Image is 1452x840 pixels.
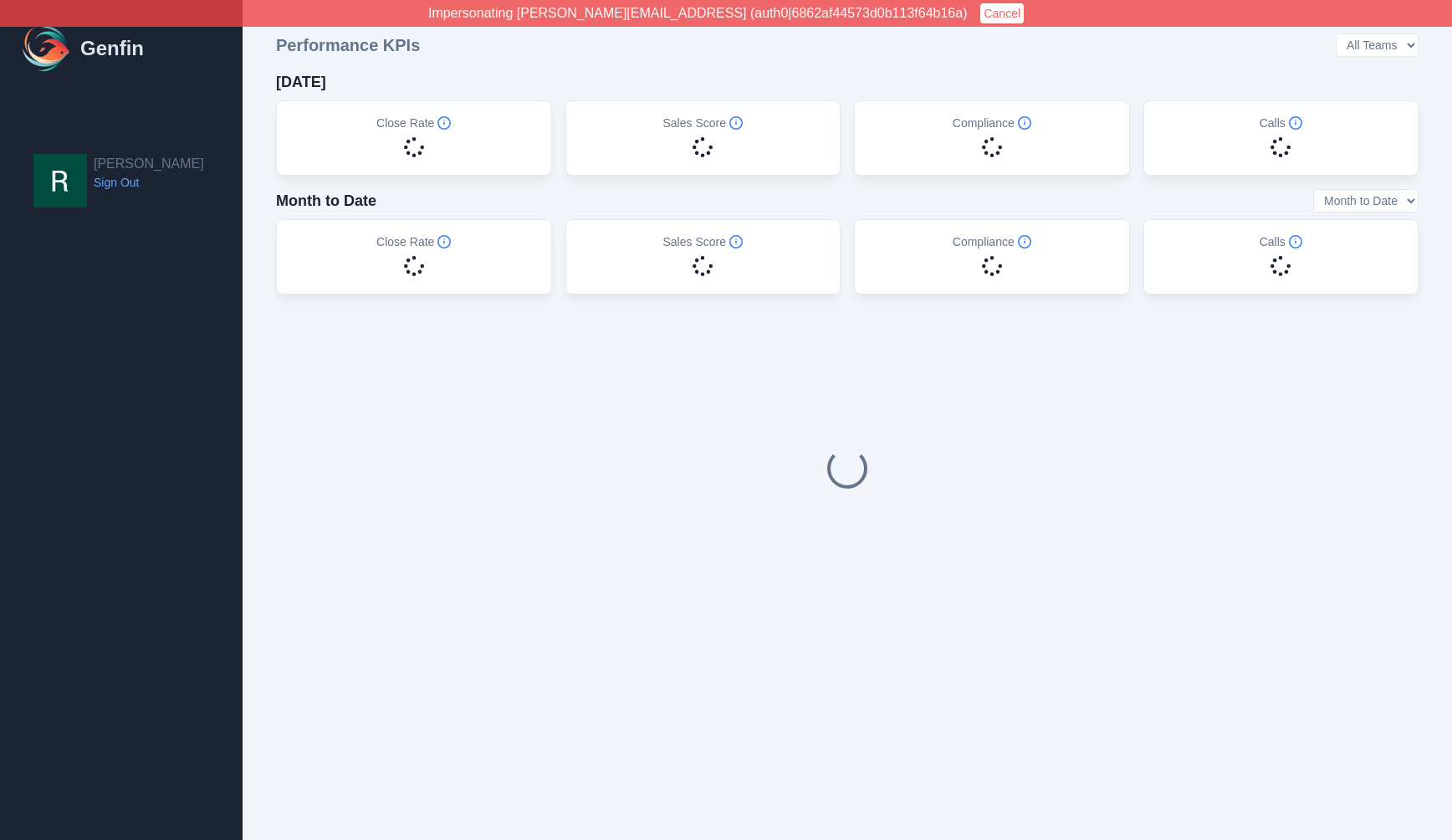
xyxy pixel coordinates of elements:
img: Logo [20,22,74,75]
h5: Close Rate [376,115,451,131]
a: Sign Out [94,174,204,191]
span: Info [1018,116,1031,130]
h5: Calls [1260,233,1302,250]
img: Rob Kwok [33,154,87,207]
h5: Compliance [953,233,1031,250]
h3: Performance KPIs [276,33,420,57]
h4: [DATE] [276,70,326,94]
span: Info [729,235,743,248]
span: Info [437,235,451,248]
span: Info [1018,235,1031,248]
h5: Sales Score [663,115,743,131]
span: Info [1289,116,1302,130]
button: Cancel [980,3,1024,23]
h5: Calls [1260,115,1302,131]
h5: Compliance [953,115,1031,131]
h2: [PERSON_NAME] [94,154,204,174]
span: Info [1289,235,1302,248]
h5: Sales Score [663,233,743,250]
h1: Genfin [80,35,144,62]
h4: Month to Date [276,189,376,213]
h5: Close Rate [376,233,451,250]
span: Info [437,116,451,130]
span: Info [729,116,743,130]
